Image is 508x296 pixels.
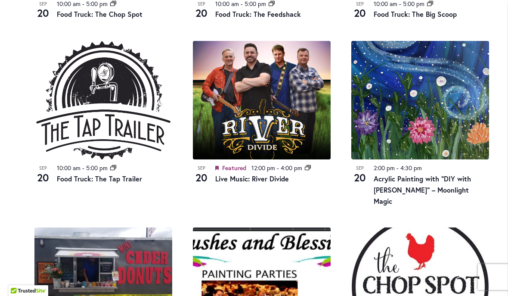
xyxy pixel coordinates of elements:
[193,41,331,159] img: Live Music: River Divide
[86,164,108,172] time: 5:00 pm
[351,170,369,185] span: 20
[215,163,219,173] em: Featured
[374,9,457,19] a: Food Truck: The Big Scoop
[34,170,52,185] span: 20
[193,0,210,8] span: Sep
[82,164,84,172] span: -
[281,164,302,172] time: 4:00 pm
[193,165,210,172] span: Sep
[277,164,279,172] span: -
[57,9,142,19] a: Food Truck: The Chop Spot
[374,174,471,206] a: Acrylic Painting with “DIY with [PERSON_NAME]” – Moonlight Magic
[34,0,52,8] span: Sep
[34,165,52,172] span: Sep
[400,164,422,172] time: 4:30 pm
[374,164,395,172] time: 2:00 pm
[215,174,289,183] a: Live Music: River Divide
[251,164,275,172] time: 12:00 pm
[215,9,301,19] a: Food Truck: The Feedshack
[57,174,142,183] a: Food Truck: The Tap Trailer
[351,41,489,159] img: 5e4b5f8c499087e3e3167495e3cbcca9
[222,164,246,172] span: Featured
[351,0,369,8] span: Sep
[351,165,369,172] span: Sep
[34,41,172,159] img: Food Truck: The Tap Trailer
[193,6,210,20] span: 20
[34,6,52,20] span: 20
[6,265,31,290] iframe: Launch Accessibility Center
[193,170,210,185] span: 20
[396,164,399,172] span: -
[57,164,81,172] time: 10:00 am
[351,6,369,20] span: 20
